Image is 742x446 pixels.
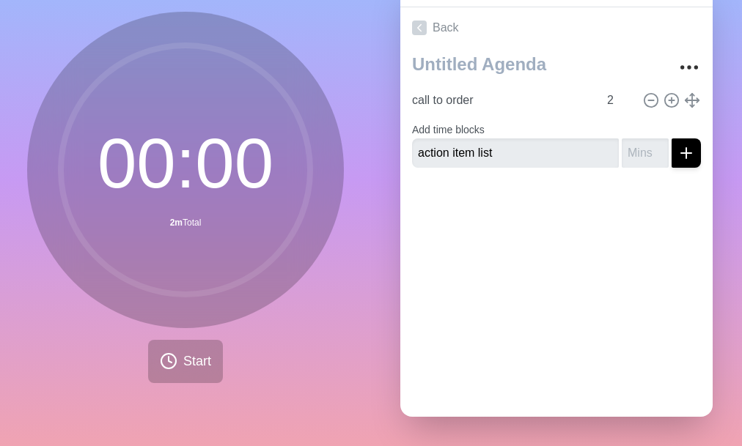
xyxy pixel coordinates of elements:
[412,138,619,168] input: Name
[622,138,669,168] input: Mins
[400,7,713,48] a: Back
[183,352,211,371] span: Start
[601,86,636,115] input: Mins
[412,124,485,135] label: Add time blocks
[675,53,704,82] button: More
[148,340,223,383] button: Start
[406,86,598,115] input: Name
